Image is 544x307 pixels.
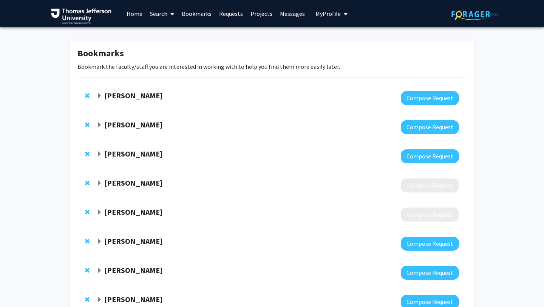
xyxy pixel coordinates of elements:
strong: [PERSON_NAME] [104,178,162,188]
span: Remove Katie Hunzinger from bookmarks [85,122,90,128]
button: Compose Request to Dagan Coppock [401,208,459,222]
span: Expand Jeremy Close Bookmark [96,180,102,186]
strong: [PERSON_NAME] [104,265,162,275]
button: Compose Request to Gregory Jaffe [401,91,459,105]
a: Projects [247,0,276,27]
span: Remove Nyann Biery from bookmarks [85,238,90,244]
button: Compose Request to Katie Hunzinger [401,120,459,134]
span: Expand Dagan Coppock Bookmark [96,209,102,216]
p: Bookmark the faculty/staff you are interested in working with to help you find them more easily l... [77,62,467,71]
a: Home [123,0,146,27]
img: ForagerOne Logo [451,8,499,20]
img: Thomas Jefferson University Logo [51,8,111,24]
span: Expand Stephen Thomas Bookmark [96,151,102,157]
button: Compose Request to Jeremy Close [401,178,459,192]
a: Search [146,0,178,27]
span: Remove Dagan Coppock from bookmarks [85,209,90,215]
strong: [PERSON_NAME] [104,120,162,129]
span: Expand Nyann Biery Bookmark [96,239,102,245]
strong: [PERSON_NAME] [104,207,162,217]
span: Expand Katie Hunzinger Bookmark [96,122,102,128]
strong: [PERSON_NAME] [104,236,162,246]
button: Compose Request to Nyann Biery [401,237,459,251]
span: Remove Gregory Jaffe from bookmarks [85,93,90,99]
button: Compose Request to Stephen Thomas [401,149,459,163]
span: Remove Cynthia Cheng from bookmarks [85,296,90,302]
span: Expand Cynthia Cheng Bookmark [96,297,102,303]
h1: Bookmarks [77,48,467,59]
strong: [PERSON_NAME] [104,91,162,100]
a: Messages [276,0,309,27]
strong: [PERSON_NAME] [104,295,162,304]
span: Expand Alexander Macnow Bookmark [96,268,102,274]
a: Bookmarks [178,0,215,27]
button: Compose Request to Alexander Macnow [401,266,459,280]
a: Requests [215,0,247,27]
span: Remove Alexander Macnow from bookmarks [85,267,90,273]
strong: [PERSON_NAME] [104,149,162,158]
span: My Profile [315,10,341,17]
span: Remove Stephen Thomas from bookmarks [85,151,90,157]
span: Expand Gregory Jaffe Bookmark [96,93,102,99]
span: Remove Jeremy Close from bookmarks [85,180,90,186]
